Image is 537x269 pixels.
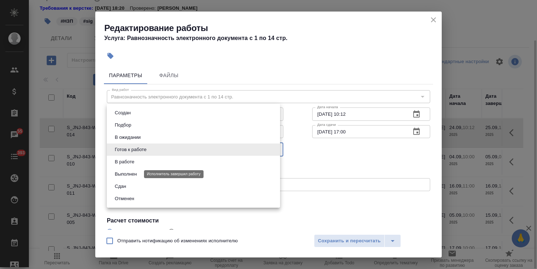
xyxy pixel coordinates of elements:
button: Сдан [113,182,128,190]
button: Выполнен [113,170,139,178]
button: Отменен [113,195,136,203]
button: Подбор [113,121,134,129]
button: В работе [113,158,136,166]
button: Готов к работе [113,146,149,154]
button: В ожидании [113,133,143,141]
button: Создан [113,109,133,117]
